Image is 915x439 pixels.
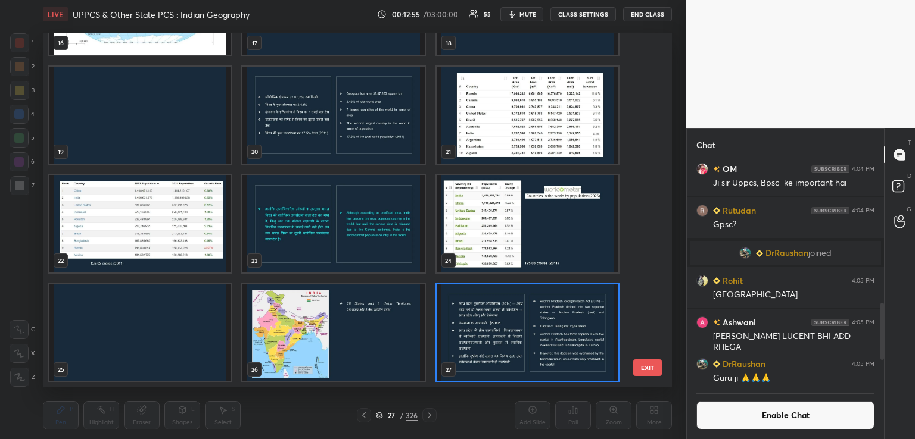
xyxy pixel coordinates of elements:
[437,175,618,272] img: 1759919712X0SYQD.pdf
[10,176,35,195] div: 7
[10,320,35,339] div: C
[696,163,708,175] img: cc2c16e4628d475088518ccc27b58ac4.jpg
[713,289,874,301] div: [GEOGRAPHIC_DATA]
[713,207,720,214] img: Learner_Badge_beginner_1_8b307cf2a0.svg
[519,10,536,18] span: mute
[765,248,808,258] span: DrRaushan
[852,360,874,368] div: 4:05 PM
[385,412,397,419] div: 27
[242,175,424,272] img: 1759919712X0SYQD.pdf
[713,166,720,173] img: no-rating-badge.077c3623.svg
[852,319,874,326] div: 4:05 PM
[43,7,68,21] div: LIVE
[852,165,874,173] div: 4:04 PM
[73,9,250,20] h4: UPPCS & Other State PCS : Indian Geography
[406,410,418,421] div: 326
[400,412,403,419] div: /
[49,284,231,381] img: 1759919712X0SYQD.pdf
[43,33,651,387] div: grid
[907,205,911,214] p: G
[10,105,35,124] div: 4
[633,359,662,376] button: EXIT
[10,368,35,387] div: Z
[623,7,672,21] button: End Class
[696,275,708,287] img: e38ea3ea1e214ea997181d6712b6aff2.jpg
[49,67,231,164] img: 1759919712X0SYQD.pdf
[720,274,743,287] h6: Rohit
[687,161,884,387] div: grid
[10,57,35,76] div: 2
[756,250,763,257] img: Learner_Badge_beginner_1_8b307cf2a0.svg
[242,67,424,164] img: 1759919712X0SYQD.pdf
[713,360,720,368] img: Learner_Badge_beginner_1_8b307cf2a0.svg
[10,128,35,148] div: 5
[713,319,720,326] img: no-rating-badge.077c3623.svg
[739,247,751,259] img: c83195f62c114c88a2bbb118b24e170b.jpg
[49,175,231,272] img: 1759919712X0SYQD.pdf
[500,7,543,21] button: mute
[713,219,874,231] div: Gpsc?
[811,207,849,214] img: 4P8fHbbgJtejmAAAAAElFTkSuQmCC
[811,319,849,326] img: 4P8fHbbgJtejmAAAAAElFTkSuQmCC
[713,277,720,284] img: Learner_Badge_beginner_1_8b307cf2a0.svg
[720,204,756,217] h6: Rutudan
[713,177,874,189] div: Ji sir Uppcs, Bpsc ke important hai
[908,138,911,147] p: T
[696,205,708,217] img: 3
[696,401,874,429] button: Enable Chat
[852,207,874,214] div: 4:04 PM
[713,331,874,353] div: [PERSON_NAME] LUCENT BHI ADD RHEGA
[10,344,35,363] div: X
[10,33,34,52] div: 1
[808,248,832,258] span: joined
[696,358,708,370] img: c83195f62c114c88a2bbb118b24e170b.jpg
[720,358,765,370] h6: DrRaushan
[720,316,756,328] h6: Ashwani
[852,277,874,284] div: 4:05 PM
[242,284,424,381] img: 1759919712X0SYQD.pdf
[10,152,35,171] div: 6
[696,316,708,328] img: 3
[687,129,725,161] p: Chat
[437,284,618,381] img: 1759919712X0SYQD.pdf
[10,81,35,100] div: 3
[437,67,618,164] img: 1759919712X0SYQD.pdf
[907,171,911,180] p: D
[720,162,737,175] h6: OM
[811,165,849,173] img: 4P8fHbbgJtejmAAAAAElFTkSuQmCC
[550,7,616,21] button: CLASS SETTINGS
[713,372,874,384] div: Guru ji 🙏🙏🙏
[484,11,491,17] div: 55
